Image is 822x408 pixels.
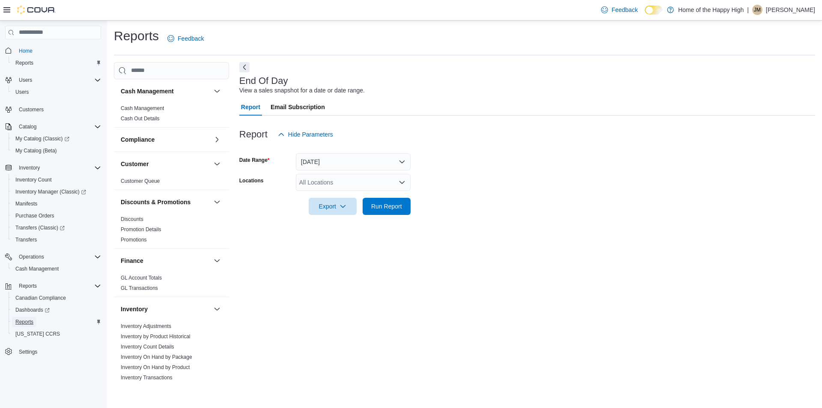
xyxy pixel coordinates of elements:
span: Settings [19,348,37,355]
p: | [747,5,749,15]
span: Cash Management [15,265,59,272]
a: My Catalog (Classic) [12,134,73,144]
a: Settings [15,347,41,357]
span: Operations [15,252,101,262]
span: Package Details [121,384,158,391]
button: Open list of options [399,179,405,186]
span: Inventory [19,164,40,171]
a: Users [12,87,32,97]
span: Users [15,75,101,85]
a: Promotions [121,237,147,243]
span: Settings [15,346,101,357]
span: Cash Management [12,264,101,274]
label: Locations [239,177,264,184]
a: Inventory On Hand by Package [121,354,192,360]
span: Discounts [121,216,143,223]
button: Discounts & Promotions [212,197,222,207]
a: GL Transactions [121,285,158,291]
button: Hide Parameters [274,126,337,143]
div: Cash Management [114,103,229,127]
a: Feedback [598,1,641,18]
button: Operations [2,251,104,263]
h3: Cash Management [121,87,174,95]
nav: Complex example [5,41,101,380]
span: Catalog [19,123,36,130]
span: Operations [19,253,44,260]
a: [US_STATE] CCRS [12,329,63,339]
span: Export [314,198,351,215]
h3: Discounts & Promotions [121,198,191,206]
button: Reports [2,280,104,292]
button: Purchase Orders [9,210,104,222]
a: Inventory Count Details [121,344,174,350]
span: Users [12,87,101,97]
span: Promotion Details [121,226,161,233]
a: Inventory Manager (Classic) [9,186,104,198]
a: GL Account Totals [121,275,162,281]
span: Reports [15,319,33,325]
button: Discounts & Promotions [121,198,210,206]
button: Cash Management [9,263,104,275]
button: Customer [121,160,210,168]
span: Promotions [121,236,147,243]
a: Cash Out Details [121,116,160,122]
span: Inventory Manager (Classic) [15,188,86,195]
span: Users [19,77,32,83]
button: Transfers [9,234,104,246]
span: Inventory Count [15,176,52,183]
a: Manifests [12,199,41,209]
button: My Catalog (Beta) [9,145,104,157]
span: Inventory On Hand by Package [121,354,192,360]
span: Reports [15,281,101,291]
a: Cash Management [121,105,164,111]
div: View a sales snapshot for a date or date range. [239,86,365,95]
span: Customers [15,104,101,115]
h3: Report [239,129,268,140]
a: Inventory Manager (Classic) [12,187,89,197]
span: Transfers [15,236,37,243]
a: Purchase Orders [12,211,58,221]
span: Catalog [15,122,101,132]
span: Dashboards [12,305,101,315]
button: Compliance [212,134,222,145]
a: Inventory by Product Historical [121,334,191,340]
div: Jayrell McDonald [752,5,762,15]
span: Inventory by Product Historical [121,333,191,340]
a: Discounts [121,216,143,222]
span: Canadian Compliance [15,295,66,301]
span: Customers [19,106,44,113]
button: Run Report [363,198,411,215]
a: Cash Management [12,264,62,274]
button: Reports [15,281,40,291]
label: Date Range [239,157,270,164]
div: Customer [114,176,229,190]
div: Discounts & Promotions [114,214,229,248]
span: Inventory Count Details [121,343,174,350]
span: Washington CCRS [12,329,101,339]
a: Dashboards [9,304,104,316]
button: [US_STATE] CCRS [9,328,104,340]
span: My Catalog (Classic) [15,135,69,142]
span: Inventory Manager (Classic) [12,187,101,197]
button: Inventory [212,304,222,314]
a: Inventory On Hand by Product [121,364,190,370]
button: Catalog [2,121,104,133]
span: Inventory Count [12,175,101,185]
span: Inventory Adjustments [121,323,171,330]
a: Reports [12,317,37,327]
p: [PERSON_NAME] [766,5,815,15]
a: Inventory Transactions [121,375,173,381]
span: Report [241,98,260,116]
span: Dashboards [15,307,50,313]
span: Inventory [15,163,101,173]
a: Dashboards [12,305,53,315]
button: Cash Management [121,87,210,95]
button: Users [9,86,104,98]
button: Reports [9,316,104,328]
div: Finance [114,273,229,297]
a: Customer Queue [121,178,160,184]
span: Transfers [12,235,101,245]
button: Next [239,62,250,72]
